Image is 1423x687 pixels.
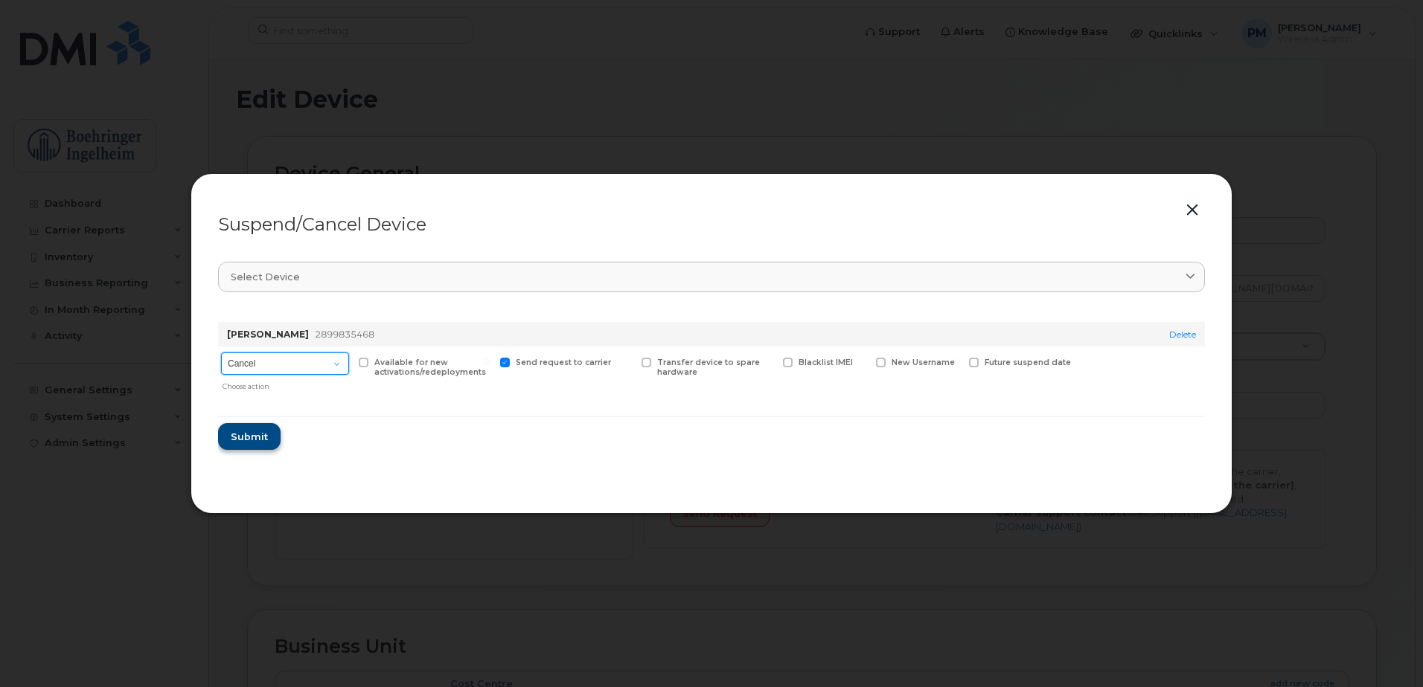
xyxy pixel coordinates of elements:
[218,262,1205,292] a: Select device
[223,376,349,392] div: Choose action
[231,430,268,444] span: Submit
[765,358,773,365] input: Blacklist IMEI
[892,358,955,367] span: New Username
[374,358,486,377] span: Available for new activations/redeployments
[315,329,374,340] span: 2899835468
[341,358,348,365] input: Available for new activations/redeployments
[951,358,959,365] input: Future suspend date
[227,329,309,340] strong: [PERSON_NAME]
[624,358,631,365] input: Transfer device to spare hardware
[1169,329,1196,340] a: Delete
[231,270,300,284] span: Select device
[799,358,853,367] span: Blacklist IMEI
[218,423,281,450] button: Submit
[985,358,1071,367] span: Future suspend date
[516,358,611,367] span: Send request to carrier
[218,216,1205,233] div: Suspend/Cancel Device
[482,358,490,365] input: Send request to carrier
[657,358,760,377] span: Transfer device to spare hardware
[858,358,866,365] input: New Username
